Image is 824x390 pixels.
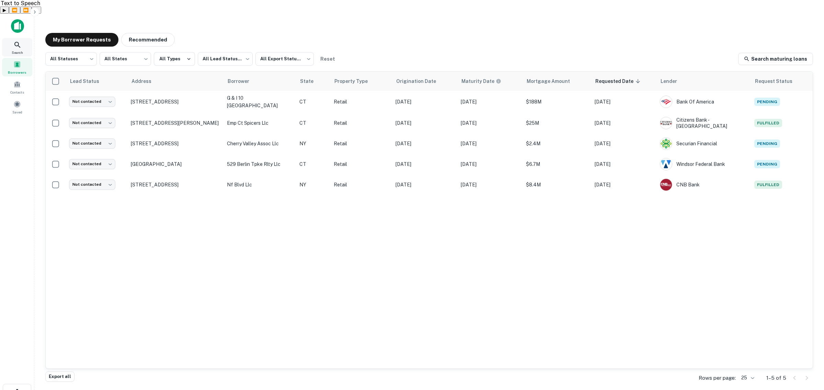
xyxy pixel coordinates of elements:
img: picture [660,179,672,191]
p: CT [299,160,327,168]
a: Borrowers [2,58,32,76]
span: Borrower [228,77,258,85]
span: Request Status [755,77,802,85]
p: [DATE] [396,181,454,188]
p: $8.4M [526,181,588,188]
p: Rows per page: [699,374,736,382]
th: Origination Date [392,72,457,91]
p: [STREET_ADDRESS] [131,182,220,188]
p: 1–5 of 5 [766,374,786,382]
p: $6.7M [526,160,588,168]
div: 25 [739,373,755,383]
p: [DATE] [461,140,519,147]
p: [DATE] [396,119,454,127]
a: Contacts [2,78,32,96]
span: Fulfilled [754,181,782,189]
a: Search [2,38,32,57]
p: $2.4M [526,140,588,147]
button: Reset [317,52,339,66]
p: [STREET_ADDRESS] [131,141,220,147]
span: Search [12,50,23,55]
div: Citizens Bank - [GEOGRAPHIC_DATA] [660,117,747,129]
p: NY [299,140,327,147]
button: My Borrower Requests [45,33,118,47]
p: emp ct spicers llc [227,119,293,127]
p: 529 berlin tpke rlty llc [227,160,293,168]
span: Origination Date [396,77,445,85]
button: Settings [32,7,41,14]
span: Property Type [334,77,377,85]
span: Address [131,77,160,85]
div: All Export Statuses [255,50,314,68]
p: nf blvd llc [227,181,293,188]
span: Pending [754,160,780,168]
p: [STREET_ADDRESS][PERSON_NAME] [131,120,220,126]
div: All Lead Statuses [198,50,253,68]
button: Recommended [121,33,175,47]
p: [DATE] [461,181,519,188]
p: g & i 10 [GEOGRAPHIC_DATA] [227,94,293,109]
p: Retail [334,181,389,188]
p: Retail [334,98,389,106]
img: picture [660,117,672,129]
div: Not contacted [69,118,115,128]
p: [DATE] [396,98,454,106]
th: Mortgage Amount [523,72,591,91]
th: State [296,72,330,91]
p: $25M [526,119,588,127]
div: CNB Bank [660,179,747,191]
span: Requested Date [595,77,642,85]
img: picture [660,138,672,149]
p: Retail [334,119,389,127]
span: State [300,77,322,85]
span: Contacts [10,89,24,95]
p: [DATE] [461,119,519,127]
button: Forward [20,7,32,14]
p: [STREET_ADDRESS] [131,99,220,105]
p: cherry valley assoc llc [227,140,293,147]
img: picture [660,158,672,170]
p: CT [299,98,327,106]
span: Borrowers [8,70,26,75]
th: Maturity dates displayed may be estimated. Please contact the lender for the most accurate maturi... [457,72,523,91]
div: Not contacted [69,180,115,190]
span: Saved [12,109,22,115]
span: Lender [661,77,686,85]
div: Maturity dates displayed may be estimated. Please contact the lender for the most accurate maturi... [461,77,501,85]
p: [DATE] [595,160,653,168]
th: Request Status [751,72,813,91]
span: Lead Status [70,77,108,85]
div: Bank Of America [660,96,747,108]
button: All Types [154,52,195,66]
div: All States [100,50,151,68]
img: picture [660,96,672,108]
div: Securian Financial [660,137,747,150]
span: Maturity dates displayed may be estimated. Please contact the lender for the most accurate maturi... [461,77,510,85]
a: Search maturing loans [738,53,813,65]
th: Address [127,72,224,91]
div: Windsor Federal Bank [660,158,747,170]
span: Mortgage Amount [527,77,579,85]
p: Retail [334,140,389,147]
iframe: Chat Widget [790,335,824,368]
img: capitalize-icon.png [11,19,24,33]
p: [DATE] [461,98,519,106]
p: [GEOGRAPHIC_DATA] [131,161,220,167]
p: [DATE] [396,140,454,147]
p: CT [299,119,327,127]
th: Lender [656,72,751,91]
p: [DATE] [595,140,653,147]
th: Property Type [330,72,392,91]
p: NY [299,181,327,188]
div: Not contacted [69,97,115,107]
th: Requested Date [591,72,656,91]
div: Not contacted [69,159,115,169]
a: Saved [2,98,32,116]
p: $188M [526,98,588,106]
p: [DATE] [595,98,653,106]
h6: Maturity Date [461,77,494,85]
